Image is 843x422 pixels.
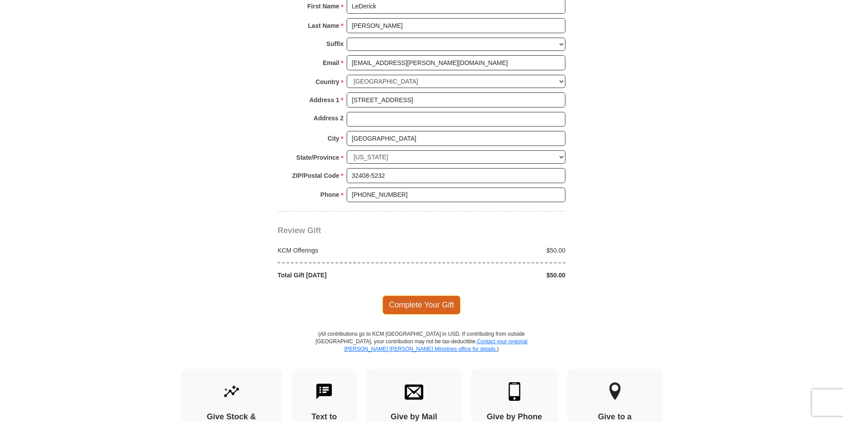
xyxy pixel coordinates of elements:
[421,271,570,280] div: $50.00
[309,94,340,106] strong: Address 1
[344,338,527,352] a: Contact your regional [PERSON_NAME] [PERSON_NAME] Ministries office for details.
[609,382,621,401] img: other-region
[421,246,570,255] div: $50.00
[505,382,524,401] img: mobile.svg
[315,330,528,369] p: (All contributions go to KCM [GEOGRAPHIC_DATA] in USD. If contributing from outside [GEOGRAPHIC_D...
[313,112,344,124] strong: Address 2
[323,57,339,69] strong: Email
[296,151,339,164] strong: State/Province
[326,38,344,50] strong: Suffix
[487,412,542,422] h4: Give by Phone
[273,246,422,255] div: KCM Offerings
[315,382,333,401] img: text-to-give.svg
[321,188,340,201] strong: Phone
[308,19,340,32] strong: Last Name
[328,132,339,145] strong: City
[382,412,446,422] h4: Give by Mail
[222,382,241,401] img: give-by-stock.svg
[278,226,321,235] span: Review Gift
[316,76,340,88] strong: Country
[405,382,423,401] img: envelope.svg
[292,169,340,182] strong: ZIP/Postal Code
[273,271,422,280] div: Total Gift [DATE]
[383,295,461,314] span: Complete Your Gift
